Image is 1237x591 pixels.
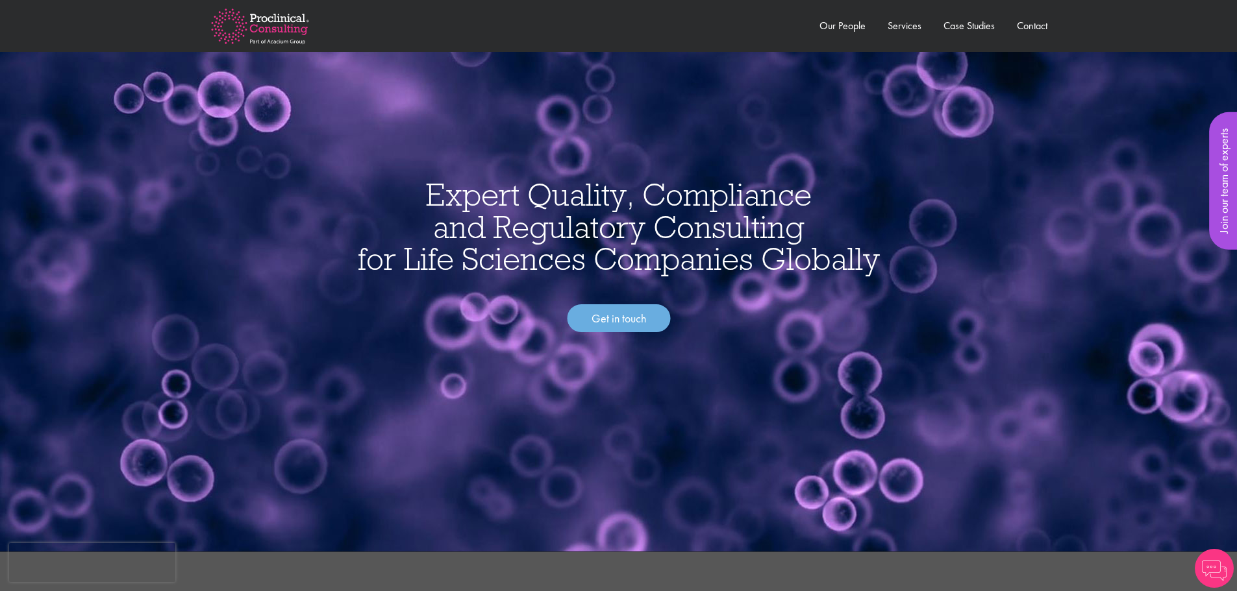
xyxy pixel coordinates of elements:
[888,19,921,32] a: Services
[1195,549,1234,588] img: Chatbot
[819,19,866,32] a: Our People
[567,304,670,333] a: Get in touch
[1017,19,1047,32] a: Contact
[13,178,1224,275] h1: Expert Quality, Compliance and Regulatory Consulting for Life Sciences Companies Globally
[943,19,995,32] a: Case Studies
[9,543,175,582] iframe: reCAPTCHA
